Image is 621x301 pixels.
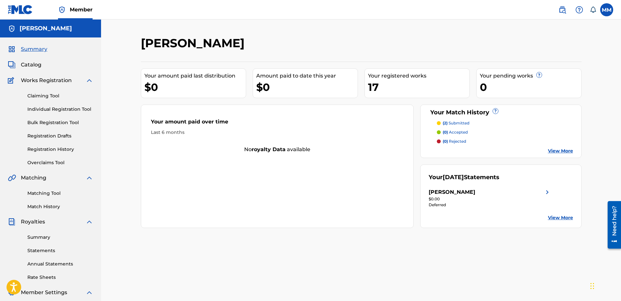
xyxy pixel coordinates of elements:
[27,234,93,241] a: Summary
[21,45,47,53] span: Summary
[27,119,93,126] a: Bulk Registration Tool
[558,6,566,14] img: search
[429,188,475,196] div: [PERSON_NAME]
[8,289,16,296] img: Member Settings
[537,72,542,78] span: ?
[443,138,466,144] p: rejected
[429,108,573,117] div: Your Match History
[603,199,621,251] iframe: Resource Center
[573,3,586,16] div: Help
[27,190,93,197] a: Matching Tool
[590,7,596,13] div: Notifications
[443,130,448,135] span: (0)
[437,129,573,135] a: (0) accepted
[429,202,551,208] div: Deferred
[141,36,248,50] h2: [PERSON_NAME]
[443,121,448,125] span: (2)
[70,6,93,13] span: Member
[368,80,469,94] div: 17
[27,93,93,99] a: Claiming Tool
[493,108,498,114] span: ?
[27,106,93,113] a: Individual Registration Tool
[21,218,45,226] span: Royalties
[20,25,72,32] h5: Melakhi McGruder
[8,77,16,84] img: Works Registration
[437,120,573,126] a: (2) submitted
[21,77,72,84] span: Works Registration
[85,218,93,226] img: expand
[443,120,469,126] p: submitted
[27,159,93,166] a: Overclaims Tool
[8,45,47,53] a: SummarySummary
[21,61,41,69] span: Catalog
[548,148,573,154] a: View More
[21,289,67,296] span: Member Settings
[8,61,16,69] img: Catalog
[141,146,414,153] div: No available
[556,3,569,16] a: Public Search
[27,274,93,281] a: Rate Sheets
[590,276,594,296] div: Drag
[429,173,499,182] div: Your Statements
[256,80,358,94] div: $0
[21,174,46,182] span: Matching
[543,188,551,196] img: right chevron icon
[144,80,246,94] div: $0
[252,146,286,152] strong: royalty data
[600,3,613,16] div: User Menu
[8,61,41,69] a: CatalogCatalog
[443,129,468,135] p: accepted
[443,139,448,144] span: (0)
[27,146,93,153] a: Registration History
[429,188,551,208] a: [PERSON_NAME]right chevron icon$0.00Deferred
[368,72,469,80] div: Your registered works
[443,174,464,181] span: [DATE]
[151,118,404,129] div: Your amount paid over time
[8,174,16,182] img: Matching
[8,5,33,14] img: MLC Logo
[27,261,93,267] a: Annual Statements
[8,25,16,33] img: Accounts
[27,203,93,210] a: Match History
[144,72,246,80] div: Your amount paid last distribution
[8,218,16,226] img: Royalties
[85,77,93,84] img: expand
[437,138,573,144] a: (0) rejected
[480,80,581,94] div: 0
[548,214,573,221] a: View More
[588,270,621,301] iframe: Chat Widget
[575,6,583,14] img: help
[429,196,551,202] div: $0.00
[27,247,93,254] a: Statements
[480,72,581,80] div: Your pending works
[256,72,358,80] div: Amount paid to date this year
[8,45,16,53] img: Summary
[58,6,66,14] img: Top Rightsholder
[85,289,93,296] img: expand
[151,129,404,136] div: Last 6 months
[27,133,93,139] a: Registration Drafts
[85,174,93,182] img: expand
